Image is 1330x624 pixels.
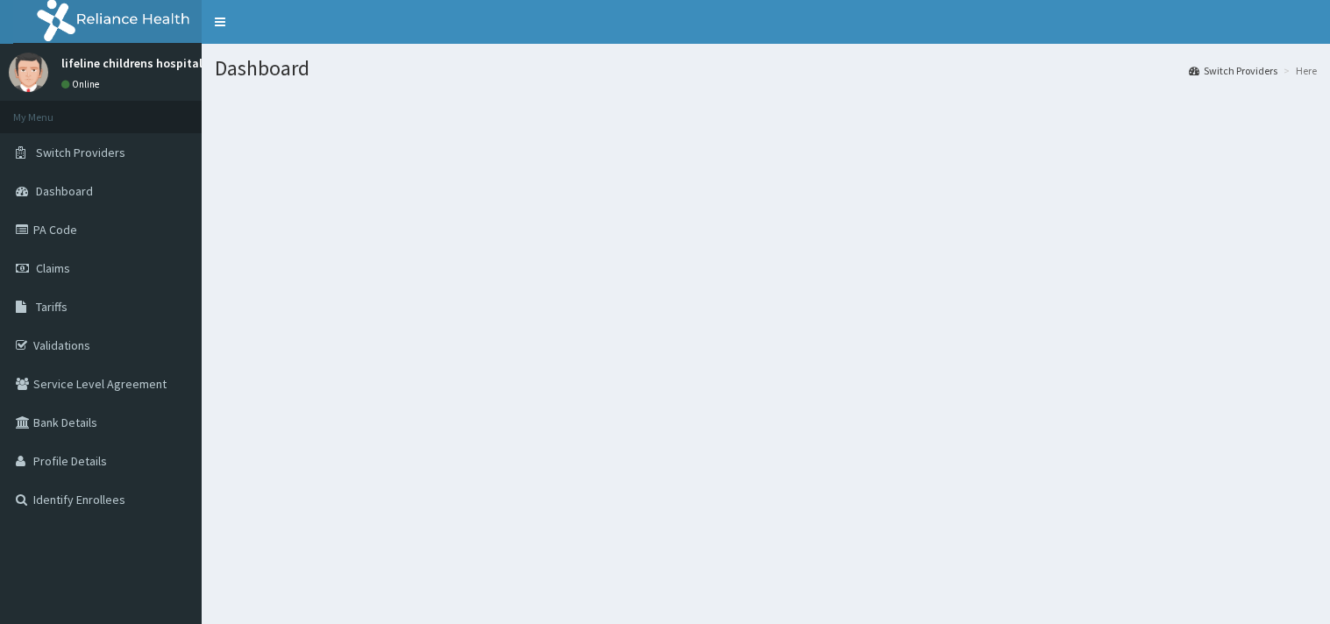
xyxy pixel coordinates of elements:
[61,57,203,69] p: lifeline childrens hospital
[215,57,1317,80] h1: Dashboard
[1279,63,1317,78] li: Here
[36,260,70,276] span: Claims
[9,53,48,92] img: User Image
[36,183,93,199] span: Dashboard
[1189,63,1277,78] a: Switch Providers
[36,299,68,315] span: Tariffs
[36,145,125,160] span: Switch Providers
[61,78,103,90] a: Online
